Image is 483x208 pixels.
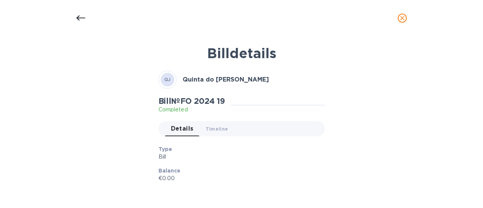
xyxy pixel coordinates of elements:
[207,45,276,62] b: Bill details
[158,106,225,114] p: Completed
[164,77,171,82] b: QJ
[183,76,269,83] b: Quinta do [PERSON_NAME]
[158,96,225,106] h2: Bill № FO 2024 19
[158,174,319,182] p: €0.00
[393,9,411,27] button: close
[158,168,181,174] b: Balance
[158,146,172,152] b: Type
[206,125,228,133] span: Timeline
[171,123,194,134] span: Details
[158,153,319,161] p: Bill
